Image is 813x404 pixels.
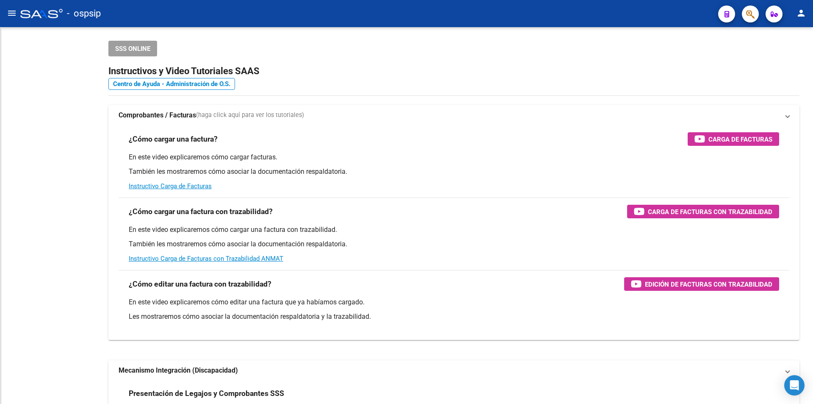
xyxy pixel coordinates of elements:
[645,279,772,290] span: Edición de Facturas con Trazabilidad
[119,366,238,375] strong: Mecanismo Integración (Discapacidad)
[648,206,772,217] span: Carga de Facturas con Trazabilidad
[108,125,799,340] div: Comprobantes / Facturas(haga click aquí para ver los tutoriales)
[708,134,772,145] span: Carga de Facturas
[624,277,779,291] button: Edición de Facturas con Trazabilidad
[688,132,779,146] button: Carga de Facturas
[108,41,157,56] button: SSS ONLINE
[108,105,799,125] mat-expansion-panel-header: Comprobantes / Facturas(haga click aquí para ver los tutoriales)
[129,153,779,162] p: En este video explicaremos cómo cargar facturas.
[129,298,779,307] p: En este video explicaremos cómo editar una factura que ya habíamos cargado.
[108,78,235,90] a: Centro de Ayuda - Administración de O.S.
[108,360,799,381] mat-expansion-panel-header: Mecanismo Integración (Discapacidad)
[129,167,779,176] p: También les mostraremos cómo asociar la documentación respaldatoria.
[108,63,799,79] h2: Instructivos y Video Tutoriales SAAS
[129,255,283,262] a: Instructivo Carga de Facturas con Trazabilidad ANMAT
[627,205,779,218] button: Carga de Facturas con Trazabilidad
[796,8,806,18] mat-icon: person
[129,240,779,249] p: También les mostraremos cómo asociar la documentación respaldatoria.
[129,312,779,321] p: Les mostraremos cómo asociar la documentación respaldatoria y la trazabilidad.
[129,278,271,290] h3: ¿Cómo editar una factura con trazabilidad?
[129,133,218,145] h3: ¿Cómo cargar una factura?
[67,4,101,23] span: - ospsip
[119,111,196,120] strong: Comprobantes / Facturas
[129,206,273,217] h3: ¿Cómo cargar una factura con trazabilidad?
[129,225,779,234] p: En este video explicaremos cómo cargar una factura con trazabilidad.
[115,45,150,53] span: SSS ONLINE
[129,387,284,399] h3: Presentación de Legajos y Comprobantes SSS
[129,182,212,190] a: Instructivo Carga de Facturas
[784,375,805,396] div: Open Intercom Messenger
[7,8,17,18] mat-icon: menu
[196,111,304,120] span: (haga click aquí para ver los tutoriales)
